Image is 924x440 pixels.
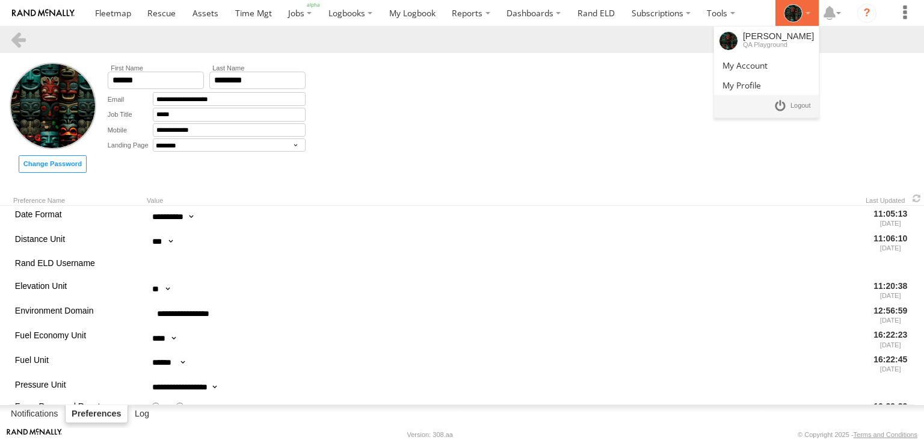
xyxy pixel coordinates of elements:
a: Back to landing page [10,31,27,48]
label: Mobile [108,123,153,137]
label: Notifications [5,406,64,423]
label: Force Password Reset [13,400,134,422]
label: Pressure Unit [13,377,134,397]
label: First Name [108,64,204,72]
input: Yes [176,403,184,411]
span: 16:22:23 [DATE] [867,329,913,349]
div: QA Playground [743,41,814,48]
div: [PERSON_NAME] [743,31,814,41]
label: Fuel Economy Unit [13,328,134,350]
div: Value [147,198,848,204]
label: Elevation Unit [13,279,134,301]
label: Fuel Unit [13,353,134,375]
span: 11:06:10 [DATE] [867,233,913,252]
label: No [149,403,173,413]
label: Distance Unit [13,232,134,254]
span: 12:56:59 [DATE] [867,305,913,324]
div: Naresh Boobalan [780,4,815,22]
label: Environment Domain [13,303,134,326]
label: Date Format [13,207,134,229]
label: Set new password [19,155,87,173]
span: 11:05:13 [DATE] [867,208,913,228]
span: 16:22:45 [DATE] [867,354,913,373]
label: Job Title [108,108,153,122]
i: ? [857,4,876,23]
img: rand-logo.svg [12,9,75,17]
label: Rand ELD Username [13,256,134,277]
div: Version: 308.aa [407,431,453,438]
label: Yes [173,403,200,413]
label: Log [129,406,155,423]
label: Landing Page [108,138,153,152]
div: © Copyright 2025 - [798,431,917,438]
input: No [152,403,160,411]
span: 11:20:38 [DATE] [867,280,913,300]
label: Preferences [65,405,128,423]
span: 10:29:32 [DATE] [867,401,913,420]
div: Preference Name [13,198,134,204]
a: Terms and Conditions [854,431,917,438]
span: Refresh [910,193,924,204]
div: Last Updated [861,198,910,204]
label: Email [108,92,153,106]
label: Last Name [209,64,306,72]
